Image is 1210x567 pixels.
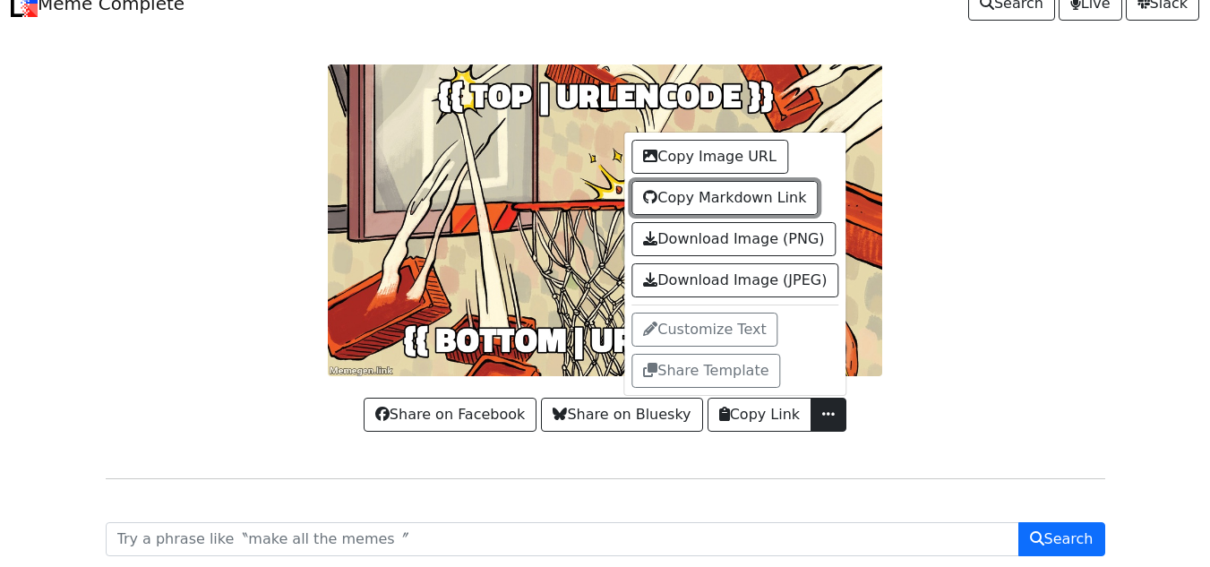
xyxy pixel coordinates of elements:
button: Copy Markdown Link [631,181,818,215]
button: Copy Image URL [631,140,788,174]
a: Download Image (JPEG) [631,263,838,297]
span: Share on Bluesky [553,404,691,425]
button: Copy Link [708,398,811,432]
button: Search [1018,522,1105,556]
a: Share on Bluesky [541,398,702,432]
a: Customize Text [631,313,777,347]
button: Share Template [631,354,780,388]
a: Download Image (PNG) [631,222,836,256]
span: Share on Facebook [375,404,525,425]
a: Share on Facebook [364,398,536,432]
span: Search [1030,528,1094,550]
input: Try a phrase like〝make all the memes〞 [106,522,1019,556]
